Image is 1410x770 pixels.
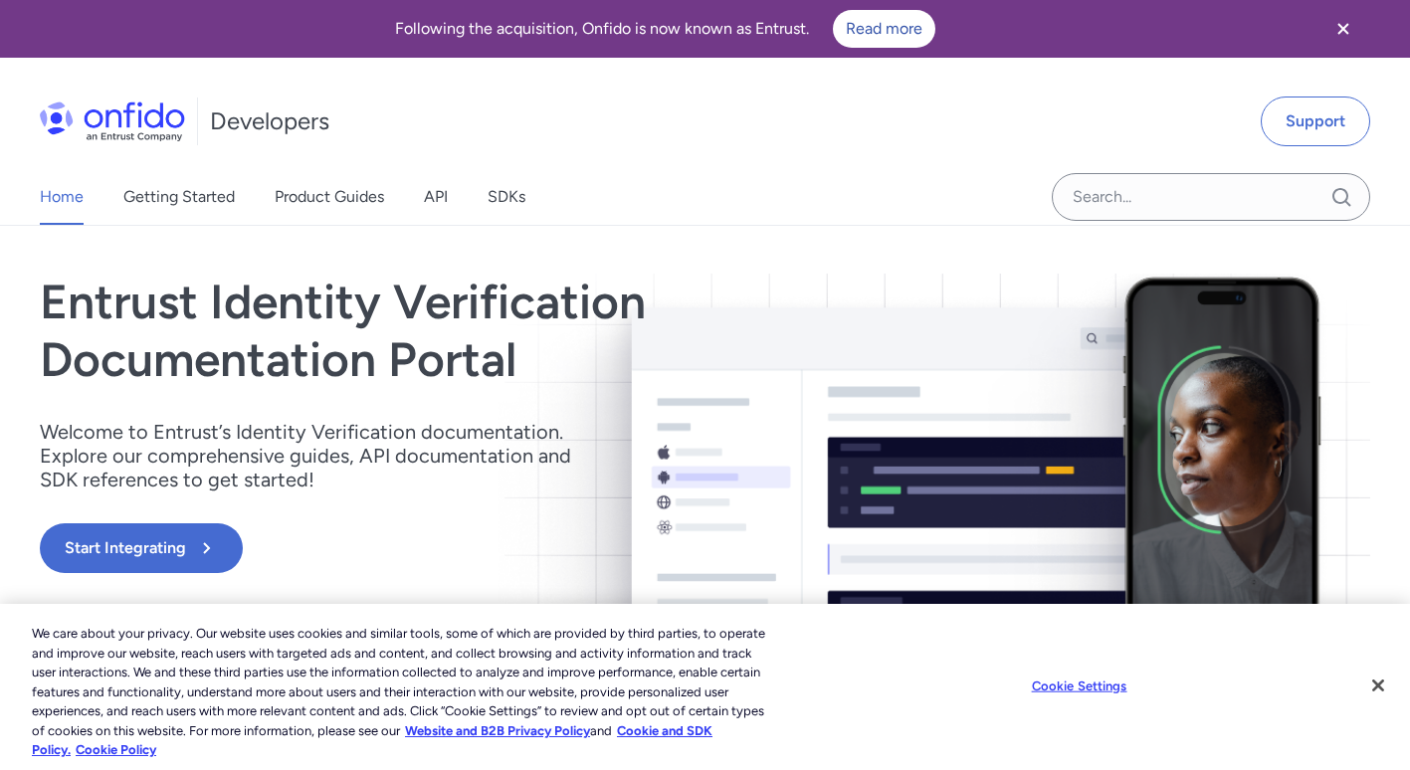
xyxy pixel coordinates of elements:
div: Following the acquisition, Onfido is now known as Entrust. [24,10,1307,48]
img: Onfido Logo [40,101,185,141]
div: We care about your privacy. Our website uses cookies and similar tools, some of which are provide... [32,624,775,760]
a: Home [40,169,84,225]
a: Getting Started [123,169,235,225]
p: Welcome to Entrust’s Identity Verification documentation. Explore our comprehensive guides, API d... [40,420,597,491]
a: Support [1261,96,1370,146]
h1: Entrust Identity Verification Documentation Portal [40,274,971,388]
a: More information about our cookie policy., opens in a new tab [405,723,590,738]
button: Close [1356,664,1400,707]
a: Read more [833,10,935,48]
button: Start Integrating [40,523,243,573]
h1: Developers [210,105,329,137]
a: API [424,169,448,225]
a: Cookie Policy [76,742,156,757]
button: Cookie Settings [1017,666,1141,705]
button: Close banner [1307,4,1380,54]
input: Onfido search input field [1052,173,1370,221]
a: Start Integrating [40,523,971,573]
a: Product Guides [275,169,384,225]
svg: Close banner [1331,17,1355,41]
a: SDKs [488,169,525,225]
